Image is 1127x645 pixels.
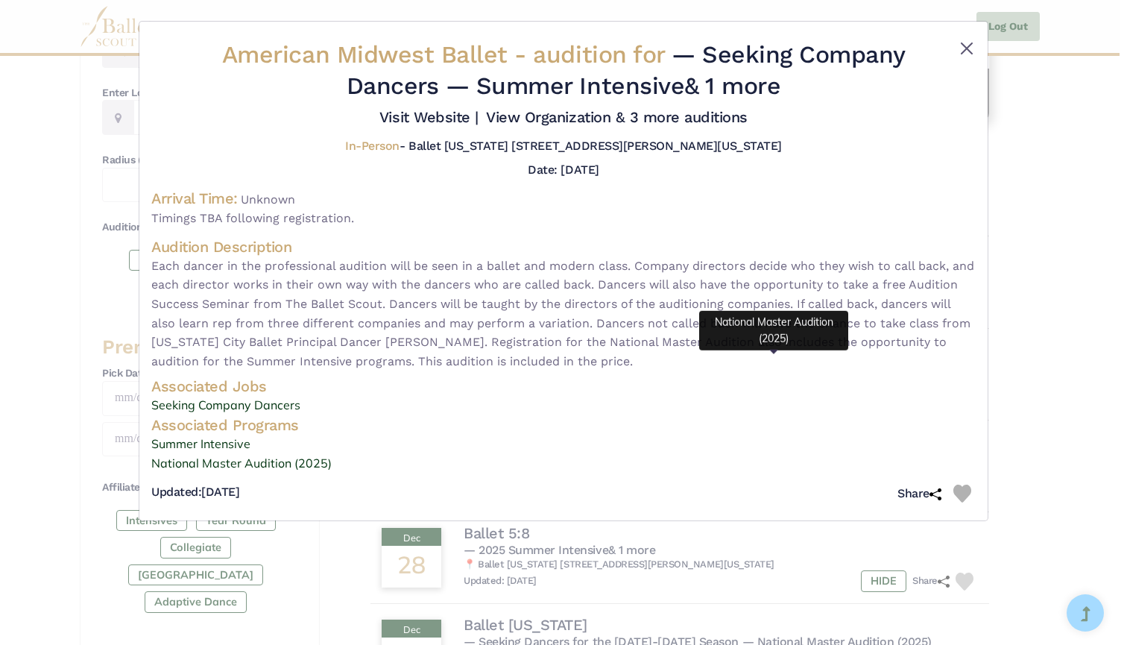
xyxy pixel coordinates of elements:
[151,454,976,473] a: National Master Audition (2025)
[222,40,672,69] span: American Midwest Ballet -
[528,163,599,177] h5: Date: [DATE]
[345,139,400,153] span: In-Person
[151,415,976,435] h4: Associated Programs
[684,72,780,100] a: & 1 more
[151,189,238,207] h4: Arrival Time:
[151,485,239,500] h5: [DATE]
[347,40,905,100] span: — Seeking Company Dancers
[446,72,781,100] span: — Summer Intensive
[151,237,976,257] h4: Audition Description
[151,257,976,371] span: Each dancer in the professional audition will be seen in a ballet and modern class. Company direc...
[897,486,941,502] h5: Share
[151,396,976,415] a: Seeking Company Dancers
[379,108,479,126] a: Visit Website |
[151,377,976,396] h4: Associated Jobs
[533,40,664,69] span: audition for
[486,108,748,126] a: View Organization & 3 more auditions
[699,311,848,350] div: National Master Audition (2025)
[151,485,201,499] span: Updated:
[151,209,976,228] span: Timings TBA following registration.
[151,435,976,454] a: Summer Intensive
[958,40,976,57] button: Close
[345,139,781,154] h5: - Ballet [US_STATE] [STREET_ADDRESS][PERSON_NAME][US_STATE]
[241,192,295,207] span: Unknown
